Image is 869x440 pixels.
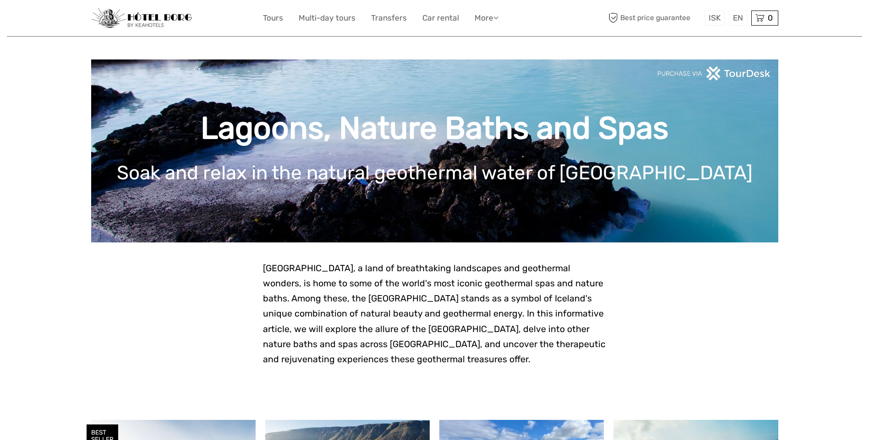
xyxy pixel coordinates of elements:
img: 97-048fac7b-21eb-4351-ac26-83e096b89eb3_logo_small.jpg [91,8,192,28]
span: Best price guarantee [607,11,702,26]
span: [GEOGRAPHIC_DATA], a land of breathtaking landscapes and geothermal wonders, is home to some of t... [263,263,606,365]
a: Transfers [371,11,407,25]
h1: Lagoons, Nature Baths and Spas [105,110,765,147]
a: Tours [263,11,283,25]
div: EN [729,11,747,26]
a: Car rental [422,11,459,25]
a: More [475,11,498,25]
span: ISK [709,13,721,22]
h1: Soak and relax in the natural geothermal water of [GEOGRAPHIC_DATA] [105,161,765,184]
span: 0 [766,13,774,22]
a: Multi-day tours [299,11,355,25]
img: PurchaseViaTourDeskwhite.png [657,66,771,80]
